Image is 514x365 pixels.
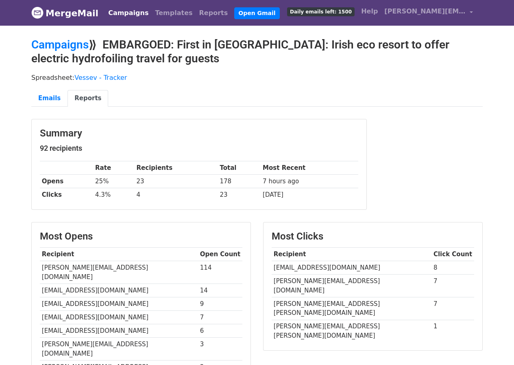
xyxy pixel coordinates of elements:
th: Total [218,161,261,175]
a: Reports [68,90,108,107]
th: Recipient [272,248,431,261]
th: Clicks [40,188,93,202]
h3: Most Clicks [272,231,474,242]
td: [EMAIL_ADDRESS][DOMAIN_NAME] [272,261,431,275]
td: 23 [218,188,261,202]
th: Recipients [135,161,218,175]
img: MergeMail logo [31,7,44,19]
td: 1 [431,320,474,342]
td: 25% [93,175,135,188]
td: [EMAIL_ADDRESS][DOMAIN_NAME] [40,311,198,324]
th: Recipient [40,248,198,261]
td: 7 [431,275,474,297]
td: 7 [198,311,242,324]
td: [PERSON_NAME][EMAIL_ADDRESS][PERSON_NAME][DOMAIN_NAME] [272,320,431,342]
h5: 92 recipients [40,144,358,153]
a: Campaigns [105,5,152,21]
a: Daily emails left: 1500 [284,3,358,20]
td: 9 [198,297,242,310]
td: 7 hours ago [261,175,358,188]
th: Opens [40,175,93,188]
span: [PERSON_NAME][EMAIL_ADDRESS][DOMAIN_NAME] [384,7,466,16]
td: [PERSON_NAME][EMAIL_ADDRESS][DOMAIN_NAME] [40,261,198,284]
a: [PERSON_NAME][EMAIL_ADDRESS][DOMAIN_NAME] [381,3,476,22]
td: 6 [198,324,242,338]
td: 7 [431,297,474,320]
a: Open Gmail [234,7,279,19]
p: Spreadsheet: [31,73,483,82]
a: Reports [196,5,231,21]
td: 178 [218,175,261,188]
h2: ⟫ EMBARGOED: First in [GEOGRAPHIC_DATA]: Irish eco resort to offer electric hydrofoiling travel f... [31,38,483,65]
td: 8 [431,261,474,275]
td: 4 [135,188,218,202]
th: Rate [93,161,135,175]
td: [PERSON_NAME][EMAIL_ADDRESS][PERSON_NAME][DOMAIN_NAME] [272,297,431,320]
td: 114 [198,261,242,284]
td: [EMAIL_ADDRESS][DOMAIN_NAME] [40,324,198,338]
h3: Most Opens [40,231,242,242]
a: Vessev - Tracker [74,74,127,81]
h3: Summary [40,128,358,139]
a: Emails [31,90,68,107]
td: [EMAIL_ADDRESS][DOMAIN_NAME] [40,297,198,310]
a: MergeMail [31,4,98,22]
td: 14 [198,284,242,297]
td: [PERSON_NAME][EMAIL_ADDRESS][DOMAIN_NAME] [272,275,431,297]
th: Open Count [198,248,242,261]
th: Click Count [431,248,474,261]
th: Most Recent [261,161,358,175]
td: [EMAIL_ADDRESS][DOMAIN_NAME] [40,284,198,297]
td: [PERSON_NAME][EMAIL_ADDRESS][DOMAIN_NAME] [40,338,198,361]
td: 23 [135,175,218,188]
a: Help [358,3,381,20]
span: Daily emails left: 1500 [287,7,355,16]
a: Templates [152,5,196,21]
td: 4.3% [93,188,135,202]
td: [DATE] [261,188,358,202]
a: Campaigns [31,38,89,51]
td: 3 [198,338,242,361]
